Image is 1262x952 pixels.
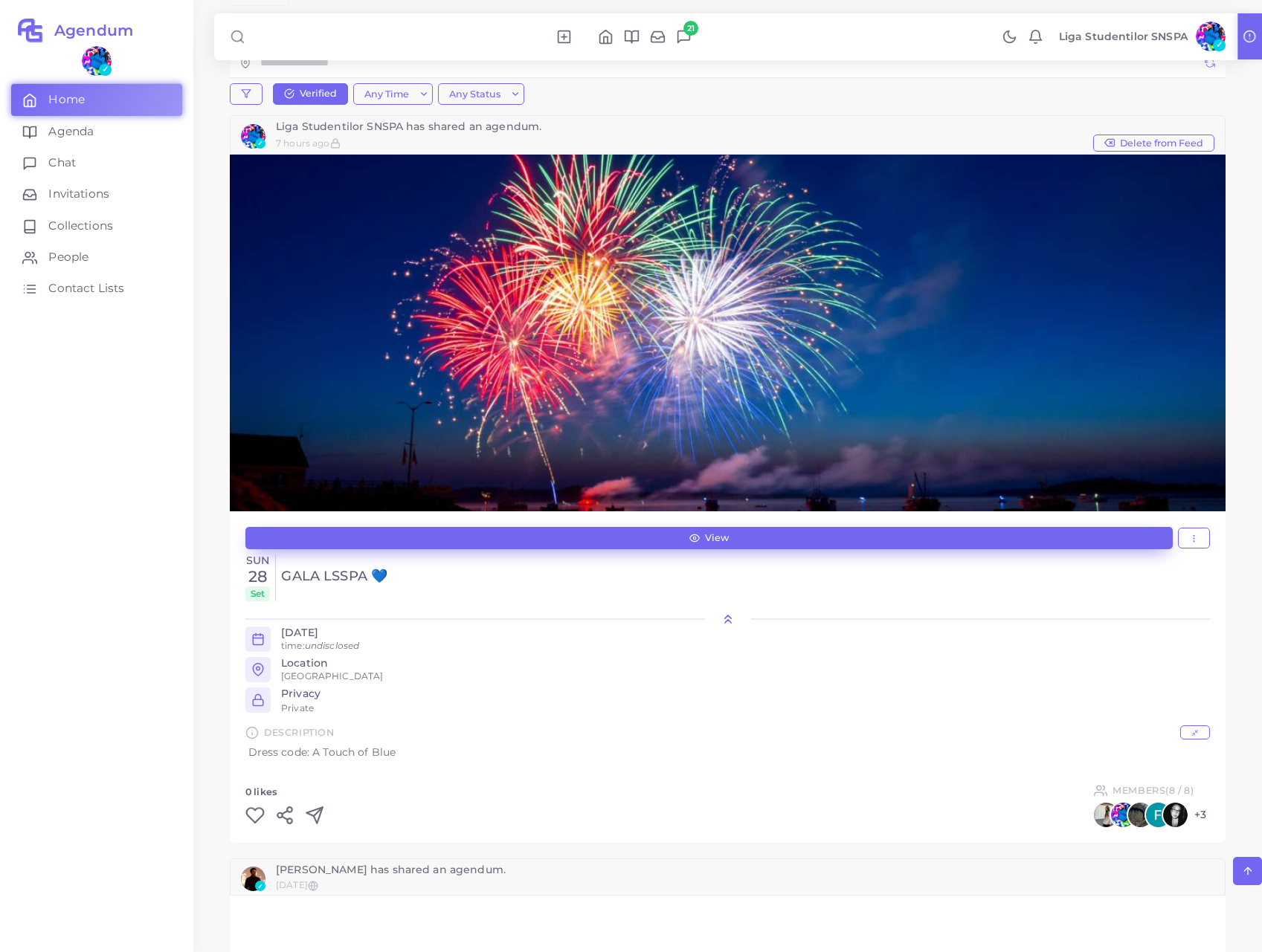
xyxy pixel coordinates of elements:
[281,657,328,670] h6: Location
[683,21,698,36] span: 21
[245,527,1173,549] a: View
[353,83,433,105] button: Any Time
[48,280,124,297] span: Contact Lists
[438,83,524,105] button: Any Status
[671,28,697,45] li: Chat
[281,670,383,682] small: [GEOGRAPHIC_DATA]
[11,84,182,115] a: Home
[281,626,318,639] h6: [DATE]
[48,218,113,234] span: Collections
[276,864,1214,875] div: [PERSON_NAME] has shared an agendum.
[1120,139,1203,149] span: Delete from Feed
[48,91,85,108] span: Home
[276,137,330,149] small: 7 hours ago
[645,28,671,45] li: Invitations
[281,569,1210,585] a: GALA LSSPA 💙
[248,745,396,760] p: Dress code: A Touch of Blue
[619,28,645,45] li: Agenda
[1213,39,1226,52] span: ✓
[281,702,314,713] small: Private
[11,273,182,304] a: Contact Lists
[44,22,133,39] h2: Agendum
[99,64,112,77] span: ✓
[11,147,182,178] a: Chat
[245,586,270,601] span: Set
[255,138,265,149] span: ✓
[1093,135,1214,152] button: Delete from Feed
[281,687,1210,700] h6: Privacy
[276,879,308,890] small: [DATE]
[48,123,94,140] span: Agenda
[11,210,182,242] a: Collections
[305,640,360,651] i: undisclosed
[48,186,109,202] span: Invitations
[281,639,359,652] small: time:
[48,249,88,265] span: People
[1165,785,1194,796] span: (8 / 8)
[671,28,697,45] a: 21
[273,83,348,106] button: Verified
[276,121,1214,132] div: Liga Studentilor SNSPA has shared an agendum.
[1052,22,1231,51] a: Liga Studentilor SNSPA**** *✓
[593,28,619,45] li: Home
[230,83,263,106] button: filter-btn
[264,727,335,738] h6: Description
[551,28,577,45] li: New Agendum
[255,881,265,891] span: ✓
[11,116,182,147] a: Agenda
[11,178,182,210] a: Invitations
[245,786,277,800] h6: 0 Likes
[48,155,76,171] span: Chat
[245,554,270,567] h6: Sun
[1059,29,1188,45] p: Liga Studentilor SNSPA
[11,242,182,273] a: People
[245,567,270,586] h3: 28
[1194,809,1206,821] h6: +3
[1180,725,1210,739] button: Expand
[705,534,730,543] span: View
[1113,785,1194,796] h6: Members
